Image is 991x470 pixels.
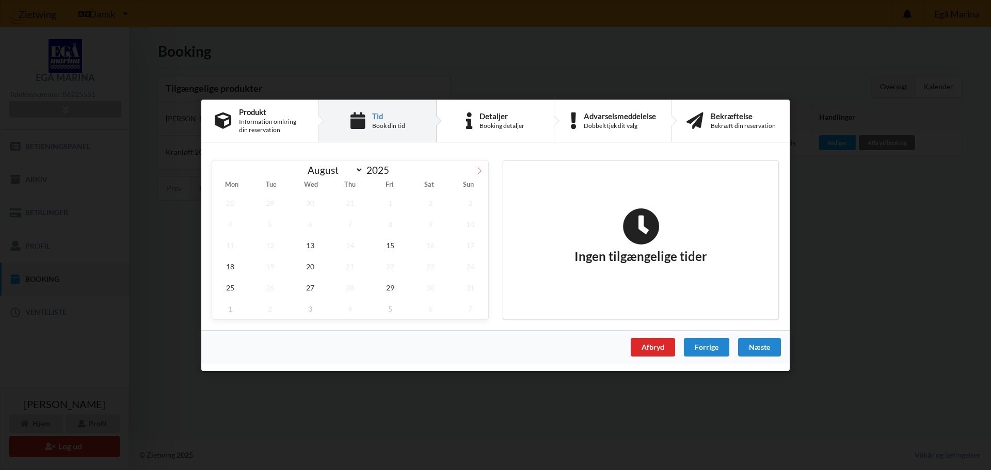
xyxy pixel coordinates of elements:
span: August 28, 2025 [332,277,369,298]
span: July 28, 2025 [212,192,248,213]
span: August 23, 2025 [412,255,449,277]
span: August 3, 2025 [452,192,488,213]
span: Fri [370,182,409,188]
div: Tid [372,111,405,120]
span: August 26, 2025 [252,277,289,298]
span: September 7, 2025 [452,298,488,319]
span: September 5, 2025 [372,298,408,319]
div: Book din tid [372,122,405,130]
span: Sat [409,182,449,188]
span: August 19, 2025 [252,255,289,277]
span: August 6, 2025 [292,213,328,234]
span: August 9, 2025 [412,213,449,234]
div: Dobbelttjek dit valg [584,122,656,130]
span: September 1, 2025 [212,298,248,319]
span: August 13, 2025 [292,234,328,255]
span: September 3, 2025 [292,298,328,319]
span: August 15, 2025 [372,234,408,255]
h2: Ingen tilgængelige tider [574,207,707,264]
div: Bekræft din reservation [711,122,776,130]
span: August 21, 2025 [332,255,369,277]
input: Year [363,164,397,176]
select: Month [303,164,364,176]
span: August 4, 2025 [212,213,248,234]
span: Wed [291,182,330,188]
span: September 2, 2025 [252,298,289,319]
div: Produkt [239,107,305,116]
span: August 25, 2025 [212,277,248,298]
span: September 6, 2025 [412,298,449,319]
span: August 16, 2025 [412,234,449,255]
span: August 11, 2025 [212,234,248,255]
div: Detaljer [479,111,524,120]
span: August 20, 2025 [292,255,328,277]
span: August 1, 2025 [372,192,408,213]
span: Sun [449,182,488,188]
span: July 29, 2025 [252,192,289,213]
span: August 30, 2025 [412,277,449,298]
span: August 24, 2025 [452,255,488,277]
div: Bekræftelse [711,111,776,120]
span: August 27, 2025 [292,277,328,298]
span: August 5, 2025 [252,213,289,234]
span: August 31, 2025 [452,277,488,298]
div: Booking detaljer [479,122,524,130]
span: Mon [212,182,251,188]
span: August 8, 2025 [372,213,408,234]
span: Thu [330,182,370,188]
span: September 4, 2025 [332,298,369,319]
span: August 10, 2025 [452,213,488,234]
span: August 29, 2025 [372,277,408,298]
div: Forrige [684,337,729,356]
span: August 2, 2025 [412,192,449,213]
span: July 30, 2025 [292,192,328,213]
span: Tue [251,182,291,188]
span: August 12, 2025 [252,234,289,255]
span: August 17, 2025 [452,234,488,255]
span: August 14, 2025 [332,234,369,255]
span: August 22, 2025 [372,255,408,277]
span: August 18, 2025 [212,255,248,277]
div: Information omkring din reservation [239,118,305,134]
span: August 7, 2025 [332,213,369,234]
div: Advarselsmeddelelse [584,111,656,120]
div: Næste [738,337,781,356]
span: July 31, 2025 [332,192,369,213]
div: Afbryd [631,337,675,356]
